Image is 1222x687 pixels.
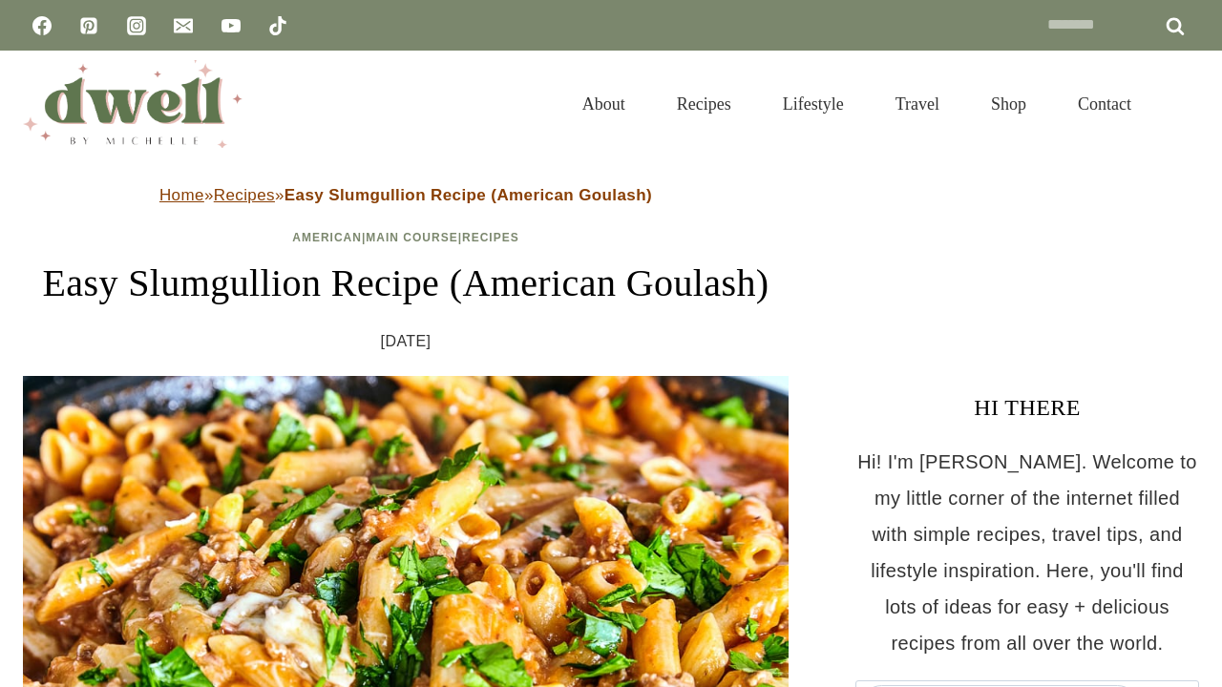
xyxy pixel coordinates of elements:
a: Facebook [23,7,61,45]
span: | | [292,231,518,244]
a: Main Course [366,231,457,244]
time: [DATE] [381,327,432,356]
a: Lifestyle [757,71,870,137]
a: Email [164,7,202,45]
img: DWELL by michelle [23,60,242,148]
a: About [557,71,651,137]
a: TikTok [259,7,297,45]
a: Recipes [462,231,519,244]
a: YouTube [212,7,250,45]
nav: Primary Navigation [557,71,1157,137]
a: Shop [965,71,1052,137]
a: American [292,231,362,244]
a: Recipes [651,71,757,137]
span: » » [159,186,652,204]
p: Hi! I'm [PERSON_NAME]. Welcome to my little corner of the internet filled with simple recipes, tr... [855,444,1199,661]
a: Instagram [117,7,156,45]
h3: HI THERE [855,390,1199,425]
a: Travel [870,71,965,137]
button: View Search Form [1167,88,1199,120]
a: Pinterest [70,7,108,45]
strong: Easy Slumgullion Recipe (American Goulash) [284,186,652,204]
a: Home [159,186,204,204]
a: Contact [1052,71,1157,137]
a: Recipes [214,186,275,204]
h1: Easy Slumgullion Recipe (American Goulash) [23,255,789,312]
